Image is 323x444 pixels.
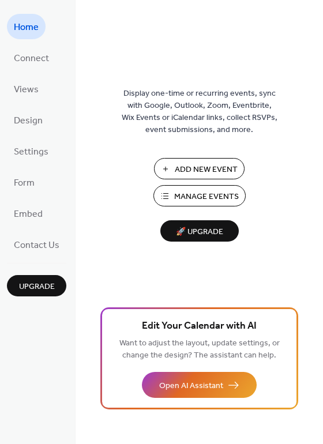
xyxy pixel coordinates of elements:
span: Manage Events [174,191,239,203]
span: Views [14,81,39,99]
span: Add New Event [175,164,238,176]
button: Manage Events [153,185,246,206]
span: Contact Us [14,236,59,255]
a: Home [7,14,46,39]
a: Settings [7,138,55,164]
span: Want to adjust the layout, update settings, or change the design? The assistant can help. [119,336,280,363]
span: Home [14,18,39,37]
span: Design [14,112,43,130]
span: 🚀 Upgrade [167,224,232,240]
span: Embed [14,205,43,224]
span: Upgrade [19,281,55,293]
span: Display one-time or recurring events, sync with Google, Outlook, Zoom, Eventbrite, Wix Events or ... [122,88,277,136]
a: Contact Us [7,232,66,257]
span: Edit Your Calendar with AI [142,318,257,334]
a: Form [7,170,42,195]
a: Design [7,107,50,133]
button: 🚀 Upgrade [160,220,239,242]
a: Embed [7,201,50,226]
button: Open AI Assistant [142,372,257,398]
a: Views [7,76,46,101]
span: Open AI Assistant [159,380,223,392]
button: Add New Event [154,158,245,179]
span: Settings [14,143,48,161]
button: Upgrade [7,275,66,296]
span: Form [14,174,35,193]
span: Connect [14,50,49,68]
a: Connect [7,45,56,70]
